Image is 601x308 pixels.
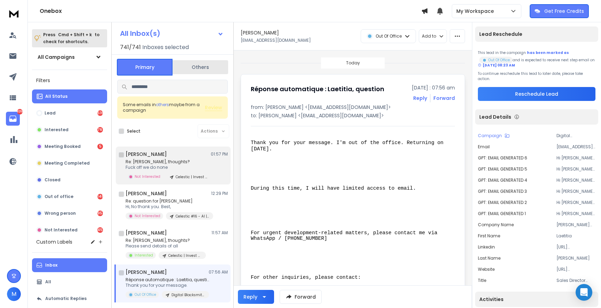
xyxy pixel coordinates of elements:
[6,112,20,126] a: 8261
[36,238,72,245] h3: Custom Labels
[168,253,202,258] p: Celestic | Invest Real Estate [GEOGRAPHIC_DATA] | Performance | AI
[57,31,93,39] span: Cmd + Shift + k
[556,133,595,139] p: Digital Blacksmiths #4 - Amazon | AI Campaign
[7,7,21,20] img: logo
[126,229,167,236] h1: [PERSON_NAME]
[32,156,107,170] button: Meeting Completed
[45,194,73,199] p: Out of office
[126,283,209,288] p: Thank you for your message.
[156,102,169,108] span: others
[127,128,141,134] label: Select
[97,211,103,216] div: 954
[126,165,209,170] p: Fuck off we do none
[556,166,595,172] p: Hi [PERSON_NAME], Noticed [PERSON_NAME] focus on premium craftsmanship and those great store loca...
[478,63,515,68] div: [DATE] 08:23 AM
[251,275,449,280] div: For other inquiries, please contact:
[478,222,514,228] p: Company Name
[126,151,167,158] h1: [PERSON_NAME]
[135,253,153,258] p: Interested
[126,190,167,197] h1: [PERSON_NAME]
[32,106,107,120] button: Lead516
[135,292,156,297] p: Out Of Office
[211,191,228,196] p: 12:29 PM
[97,127,103,133] div: 761
[45,279,51,285] p: All
[478,255,500,261] p: Last Name
[280,290,322,304] button: Forward
[478,233,500,239] p: First Name
[211,230,228,236] p: 11:57 AM
[211,151,228,157] p: 01:57 PM
[114,26,229,40] button: All Inbox(s)
[126,198,209,204] p: Re: question for [PERSON_NAME]
[7,287,21,301] button: M
[251,230,449,241] div: For urgent development-related matters, please contact me via WhatsApp / [PHONE_NUMBER]
[45,262,57,268] p: Inbox
[478,244,495,250] p: linkedin
[135,174,160,179] p: Not Interested
[251,104,455,111] p: from: [PERSON_NAME] <[EMAIL_ADDRESS][DOMAIN_NAME]>
[97,144,103,149] div: 5
[241,38,311,43] p: [EMAIL_ADDRESS][DOMAIN_NAME]
[205,104,222,111] button: Review
[478,50,595,68] div: This lead in the campaign and is expected to receive next step email on
[120,43,141,52] span: 741 / 741
[251,84,384,94] h1: Réponse automatique : Laetitia, question
[478,278,486,283] p: title
[209,269,228,275] p: 07:56 AM
[433,95,455,102] div: Forward
[135,213,160,219] p: Not Interested
[126,269,167,276] h1: [PERSON_NAME]
[126,277,209,283] p: Réponse automatique : Laetitia, question
[478,267,495,272] p: website
[97,194,103,199] div: 1483
[556,255,595,261] p: [PERSON_NAME]
[45,160,90,166] p: Meeting Completed
[32,223,107,237] button: Not Interested4542
[556,211,595,216] p: Hi [PERSON_NAME], As a Sales Director at [PERSON_NAME], you’re likely focused on scaling your pre...
[478,211,526,216] p: GPT: EMAIL GENERATED 1
[32,89,107,103] button: All Status
[32,258,107,272] button: Inbox
[456,8,497,15] p: My Workspace
[479,113,511,120] p: Lead Details
[488,57,510,63] p: Out Of Office
[556,278,595,283] p: Sales Director Emea
[142,43,189,52] h3: Inboxes selected
[32,50,107,64] button: All Campaigns
[32,173,107,187] button: Closed
[556,155,595,161] p: Hi [PERSON_NAME], I’m [PERSON_NAME], a global eCommerce speaker who’s presented at Amazon HQ and ...
[527,50,569,55] span: has been marked as
[556,189,595,194] p: Hi [PERSON_NAME], I’m [PERSON_NAME], a recognized ecom keynote speaker who’s presented at Amazon ...
[556,233,595,239] p: Laetitia
[346,60,360,66] p: Today
[117,59,173,76] button: Primary
[32,275,107,289] button: All
[475,292,598,307] div: Activities
[251,112,455,119] p: to: [PERSON_NAME] <[EMAIL_ADDRESS][DOMAIN_NAME]>
[478,133,510,139] button: Campaign
[38,54,75,61] h1: All Campaigns
[45,94,67,99] p: All Status
[556,267,595,272] p: [URL][DOMAIN_NAME]
[45,110,56,116] p: Lead
[123,102,205,113] div: Some emails in maybe from a campaign
[413,95,427,102] button: Reply
[412,84,455,91] p: [DATE] : 07:56 am
[45,211,76,216] p: Wrong person
[544,8,584,15] p: Get Free Credits
[238,290,274,304] button: Reply
[32,123,107,137] button: Interested761
[173,60,228,75] button: Others
[478,177,527,183] p: GPT: EMAIL GENERATED 4
[243,293,257,300] div: Reply
[556,144,595,150] p: [EMAIL_ADDRESS][DOMAIN_NAME]
[478,189,527,194] p: GPT: EMAIL GENERATED 3
[45,144,81,149] p: Meeting Booked
[126,204,209,210] p: Hi, No thank you. Best,
[126,159,209,165] p: Re: [PERSON_NAME], thoughts?
[376,33,402,39] p: Out Of Office
[126,238,206,243] p: Re: [PERSON_NAME], thoughts?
